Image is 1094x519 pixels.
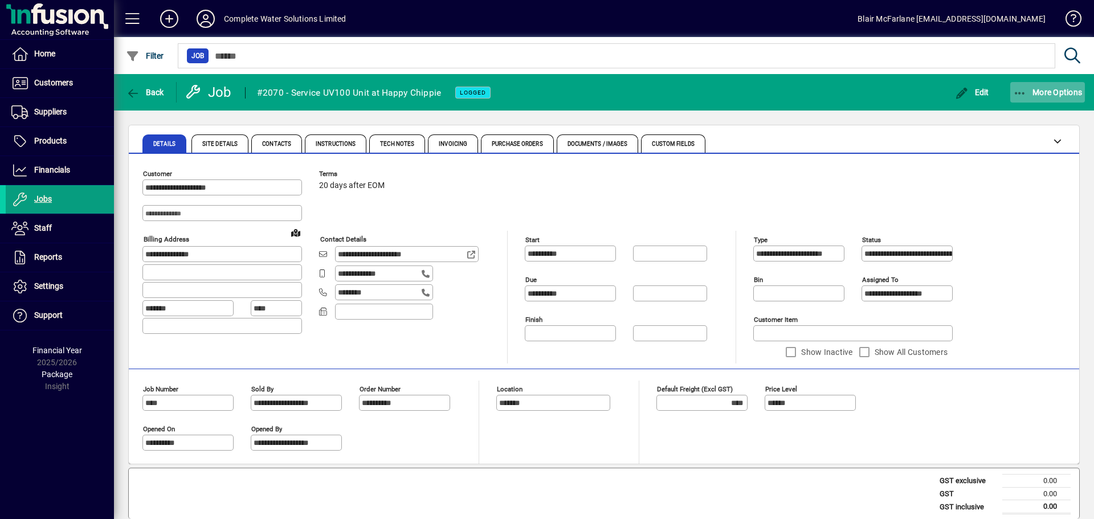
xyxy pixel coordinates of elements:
[492,141,543,147] span: Purchase Orders
[6,156,114,185] a: Financials
[34,78,73,87] span: Customers
[319,170,387,178] span: Terms
[185,83,234,101] div: Job
[652,141,694,147] span: Custom Fields
[765,385,797,393] mat-label: Price Level
[6,243,114,272] a: Reports
[1010,82,1085,103] button: More Options
[934,487,1002,500] td: GST
[143,170,172,178] mat-label: Customer
[360,385,401,393] mat-label: Order number
[151,9,187,29] button: Add
[34,107,67,116] span: Suppliers
[858,10,1046,28] div: Blair McFarlane [EMAIL_ADDRESS][DOMAIN_NAME]
[32,346,82,355] span: Financial Year
[380,141,414,147] span: Tech Notes
[657,385,733,393] mat-label: Default Freight (excl GST)
[34,49,55,58] span: Home
[143,385,178,393] mat-label: Job number
[34,281,63,291] span: Settings
[754,316,798,324] mat-label: Customer Item
[251,425,282,433] mat-label: Opened by
[754,236,768,244] mat-label: Type
[6,301,114,330] a: Support
[123,82,167,103] button: Back
[191,50,204,62] span: Job
[202,141,238,147] span: Site Details
[251,385,273,393] mat-label: Sold by
[34,310,63,320] span: Support
[497,385,522,393] mat-label: Location
[1002,500,1071,514] td: 0.00
[34,223,52,232] span: Staff
[1002,487,1071,500] td: 0.00
[126,88,164,97] span: Back
[952,82,992,103] button: Edit
[568,141,628,147] span: Documents / Images
[6,127,114,156] a: Products
[126,51,164,60] span: Filter
[123,46,167,66] button: Filter
[34,252,62,261] span: Reports
[114,82,177,103] app-page-header-button: Back
[934,500,1002,514] td: GST inclusive
[316,141,356,147] span: Instructions
[287,223,305,242] a: View on map
[525,316,542,324] mat-label: Finish
[34,136,67,145] span: Products
[460,89,486,96] span: LOGGED
[6,69,114,97] a: Customers
[319,181,385,190] span: 20 days after EOM
[525,276,537,284] mat-label: Due
[153,141,175,147] span: Details
[224,10,346,28] div: Complete Water Solutions Limited
[6,40,114,68] a: Home
[754,276,763,284] mat-label: Bin
[1002,475,1071,488] td: 0.00
[6,272,114,301] a: Settings
[862,236,881,244] mat-label: Status
[262,141,291,147] span: Contacts
[257,84,442,102] div: #2070 - Service UV100 Unit at Happy Chippie
[439,141,467,147] span: Invoicing
[34,194,52,203] span: Jobs
[6,214,114,243] a: Staff
[6,98,114,126] a: Suppliers
[862,276,899,284] mat-label: Assigned to
[1057,2,1080,39] a: Knowledge Base
[1013,88,1083,97] span: More Options
[42,370,72,379] span: Package
[187,9,224,29] button: Profile
[34,165,70,174] span: Financials
[143,425,175,433] mat-label: Opened On
[525,236,540,244] mat-label: Start
[955,88,989,97] span: Edit
[934,475,1002,488] td: GST exclusive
